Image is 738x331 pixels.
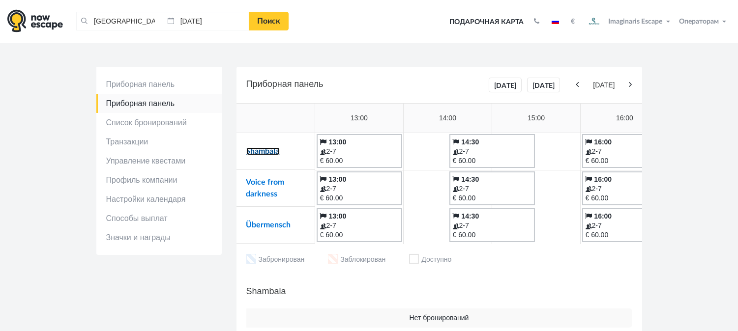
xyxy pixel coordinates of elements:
a: Подарочная карта [446,11,527,33]
a: Значки и награды [96,228,222,247]
div: € 60.00 [453,156,531,165]
div: 2-7 [320,184,399,193]
div: 2-7 [586,147,664,156]
div: 2-7 [453,184,531,193]
div: 2-7 [453,221,531,230]
b: 13:00 [328,175,346,183]
a: Приборная панель [96,75,222,94]
span: Imaginaris Escape [609,16,663,25]
div: € 60.00 [453,230,531,240]
h5: Приборная панель [246,77,632,93]
a: 13:00 2-7 € 60.00 [317,208,402,242]
div: 2-7 [453,147,531,156]
input: Город или название квеста [76,12,163,30]
a: Способы выплат [96,209,222,228]
input: Дата [163,12,249,30]
span: Операторам [679,18,719,25]
a: Список бронирований [96,113,222,132]
a: 13:00 2-7 € 60.00 [317,134,402,168]
a: Shambala [246,147,280,155]
a: 14:30 2-7 € 60.00 [449,134,535,168]
div: € 60.00 [586,156,664,165]
b: 16:00 [594,175,612,183]
a: 16:00 2-7 € 60.00 [582,134,668,168]
a: 14:30 2-7 € 60.00 [449,208,535,242]
img: ru.jpg [552,19,559,24]
li: Забронирован [246,254,305,266]
div: € 60.00 [586,230,664,240]
a: 16:00 2-7 € 60.00 [582,171,668,205]
div: € 60.00 [320,193,399,203]
b: 13:00 [328,212,346,220]
a: Управление квестами [96,151,222,170]
a: Приборная панель [96,94,222,113]
img: logo [7,9,63,32]
button: Imaginaris Escape [582,12,675,31]
li: Доступно [409,254,451,266]
a: Профиль компании [96,170,222,190]
a: 13:00 2-7 € 60.00 [317,171,402,205]
b: 14:30 [461,138,479,146]
h5: Shambala [246,284,632,299]
div: € 60.00 [586,193,664,203]
button: € [566,17,580,27]
div: € 60.00 [320,156,399,165]
a: Voice from darkness [246,178,285,198]
strong: € [571,18,575,25]
a: Настройки календаря [96,190,222,209]
a: Поиск [249,12,289,30]
a: 14:30 2-7 € 60.00 [449,171,535,205]
a: Übermensch [246,221,291,229]
div: 2-7 [586,184,664,193]
b: 14:30 [461,212,479,220]
a: [DATE] [489,78,522,92]
button: Операторам [677,17,731,27]
a: [DATE] [527,78,560,92]
td: Нет бронирований [246,308,632,328]
a: Транзакции [96,132,222,151]
b: 16:00 [594,212,612,220]
b: 14:30 [461,175,479,183]
a: 16:00 2-7 € 60.00 [582,208,668,242]
b: 16:00 [594,138,612,146]
div: € 60.00 [320,230,399,240]
span: [DATE] [581,81,626,90]
div: 2-7 [586,221,664,230]
div: 2-7 [320,147,399,156]
li: Заблокирован [328,254,385,266]
div: € 60.00 [453,193,531,203]
b: 13:00 [328,138,346,146]
div: 2-7 [320,221,399,230]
